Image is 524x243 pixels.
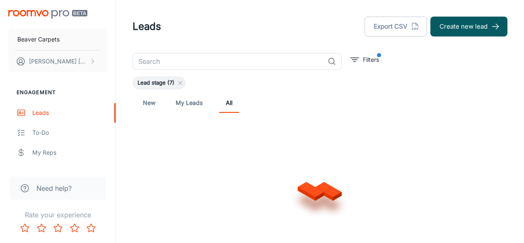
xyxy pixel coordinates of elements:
[8,29,107,50] button: Beaver Carpets
[133,53,324,70] input: Search
[66,220,83,236] button: Rate 4 star
[36,183,72,193] span: Need help?
[32,148,107,157] div: My Reps
[83,220,99,236] button: Rate 5 star
[8,10,87,19] img: Roomvo PRO Beta
[29,57,87,66] p: [PERSON_NAME] [PERSON_NAME]
[17,220,33,236] button: Rate 1 star
[50,220,66,236] button: Rate 3 star
[17,35,60,44] p: Beaver Carpets
[133,19,161,34] h1: Leads
[7,210,109,220] p: Rate your experience
[363,55,379,64] p: Filters
[139,93,159,113] a: New
[430,17,507,36] button: Create new lead
[365,17,427,36] button: Export CSV
[32,128,107,137] div: To-do
[348,53,381,66] button: filter
[219,93,239,113] a: All
[8,51,107,72] button: [PERSON_NAME] [PERSON_NAME]
[133,79,179,87] span: Lead stage (7)
[176,93,203,113] a: My Leads
[32,108,107,117] div: Leads
[33,220,50,236] button: Rate 2 star
[133,76,186,90] div: Lead stage (7)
